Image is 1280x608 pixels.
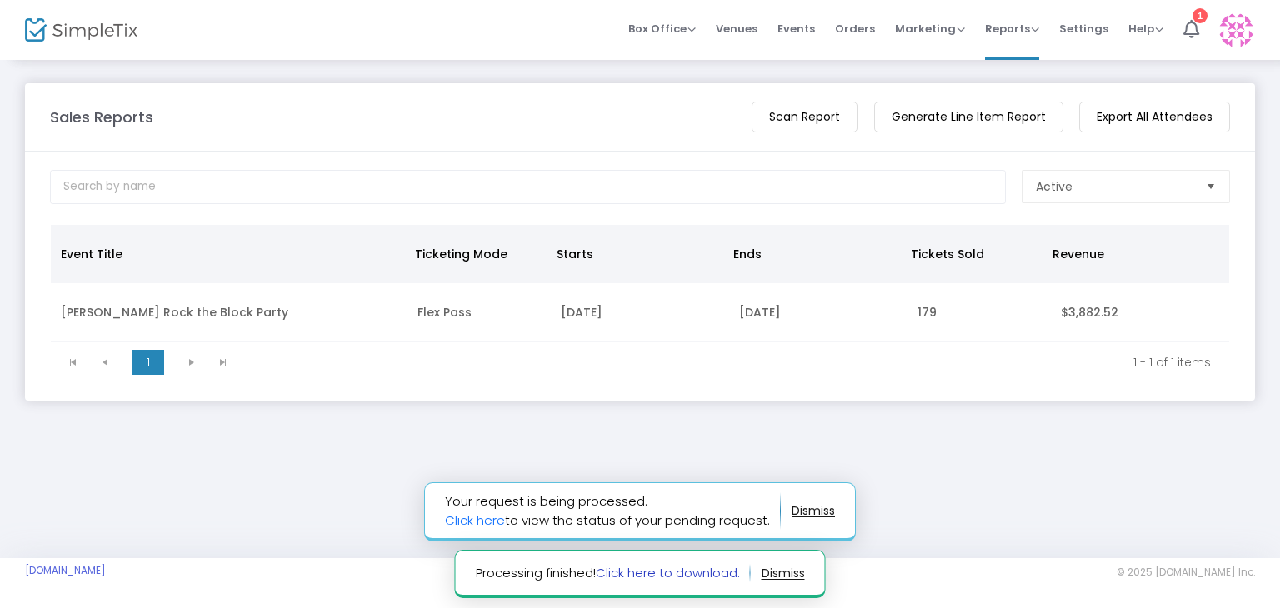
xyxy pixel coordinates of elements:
button: dismiss [762,560,805,586]
m-panel-title: Sales Reports [50,106,153,128]
td: [DATE] [729,283,907,342]
td: $3,882.52 [1051,283,1229,342]
th: Event Title [51,225,405,283]
div: Data table [51,225,1229,342]
span: Processing finished! [476,564,751,583]
span: Settings [1059,7,1108,50]
span: Reports [985,21,1039,37]
div: 1 [1192,8,1207,23]
span: Events [777,7,815,50]
span: © 2025 [DOMAIN_NAME] Inc. [1117,566,1255,579]
td: [PERSON_NAME] Rock the Block Party [51,283,407,342]
td: 179 [907,283,1050,342]
th: Tickets Sold [901,225,1042,283]
span: Help [1128,21,1163,37]
span: Orders [835,7,875,50]
a: [DOMAIN_NAME] [25,564,106,577]
m-button: Export All Attendees [1079,102,1230,132]
button: Select [1199,171,1222,202]
m-button: Generate Line Item Report [874,102,1063,132]
span: Revenue [1052,246,1104,262]
span: Active [1036,178,1072,195]
span: Your request is being processed. to view the status of your pending request. [445,492,781,530]
span: Venues [716,7,757,50]
input: Search by name [50,170,1006,204]
th: Starts [547,225,723,283]
span: Marketing [895,21,965,37]
td: [DATE] [551,283,729,342]
m-button: Scan Report [752,102,857,132]
span: Box Office [628,21,696,37]
td: Flex Pass [407,283,550,342]
a: Click here [445,511,505,529]
button: dismiss [792,498,835,525]
a: Click here to download. [596,564,740,581]
span: Page 1 [132,350,164,375]
th: Ends [723,225,900,283]
kendo-pager-info: 1 - 1 of 1 items [251,354,1211,371]
th: Ticketing Mode [405,225,547,283]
